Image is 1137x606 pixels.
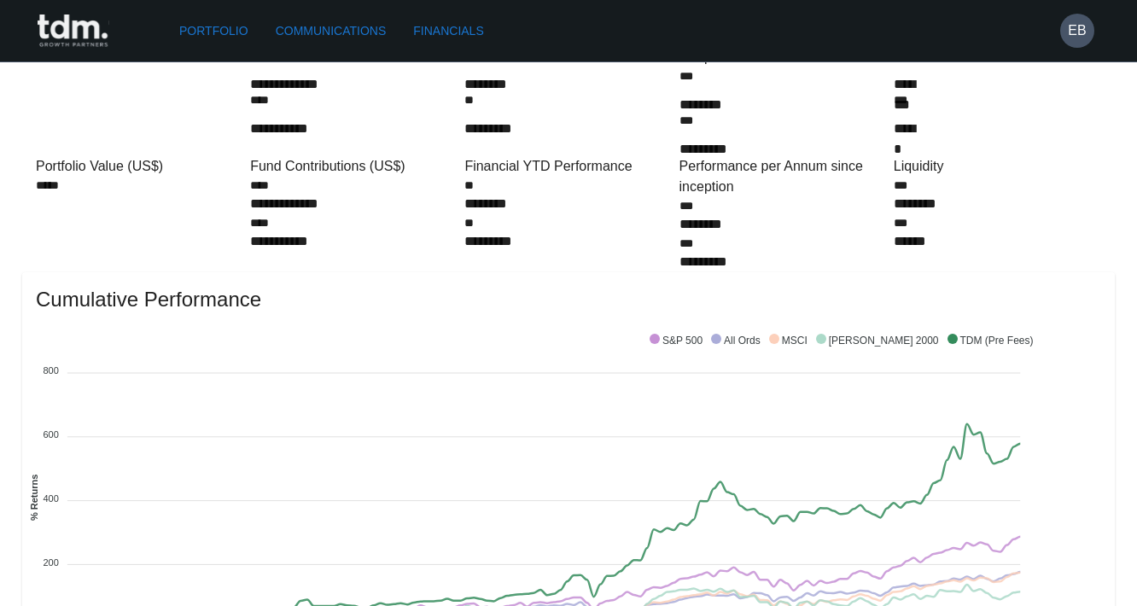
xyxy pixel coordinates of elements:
[44,365,59,376] tspan: 800
[44,429,59,440] tspan: 600
[44,493,59,504] tspan: 400
[250,156,458,177] div: Fund Contributions (US$)
[948,335,1034,347] span: TDM (Pre Fees)
[29,475,39,521] text: % Returns
[711,335,761,347] span: All Ords
[1068,20,1086,41] h6: EB
[816,335,939,347] span: [PERSON_NAME] 2000
[172,15,255,47] a: Portfolio
[464,156,672,177] div: Financial YTD Performance
[44,557,59,568] tspan: 200
[650,335,703,347] span: S&P 500
[769,335,808,347] span: MSCI
[36,286,1101,313] span: Cumulative Performance
[269,15,394,47] a: Communications
[894,156,1101,177] div: Liquidity
[36,156,243,177] div: Portfolio Value (US$)
[406,15,490,47] a: Financials
[679,156,887,197] div: Performance per Annum since inception
[1060,14,1094,48] button: EB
